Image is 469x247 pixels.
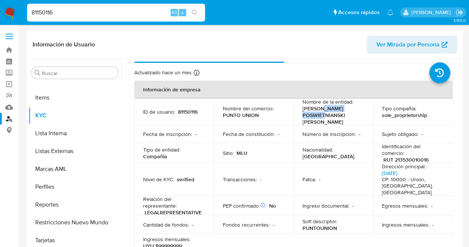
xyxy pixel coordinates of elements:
[318,176,320,183] p: -
[302,153,354,160] p: [GEOGRAPHIC_DATA]
[456,9,463,16] a: Salir
[302,225,337,231] p: PUNTOUNION
[195,131,196,137] p: -
[382,169,397,177] a: [DATE]
[338,9,380,16] span: Accesos rápidos
[382,105,416,112] p: Tipo compañía :
[143,131,192,137] p: Fecha de inscripción :
[223,176,257,183] p: Transacciones :
[29,196,121,214] button: Reportes
[171,9,177,16] span: Alt
[33,41,95,48] h1: Información de Usuario
[302,176,316,183] p: Fatca :
[223,131,275,137] p: Fecha de constitución :
[143,221,189,228] p: Cantidad de fondos :
[143,146,180,153] p: Tipo de entidad :
[411,9,453,16] p: agostina.bazzano@mercadolibre.com
[432,221,434,228] p: -
[382,163,426,170] p: Dirección principal :
[269,202,276,209] p: No
[260,176,261,183] p: -
[302,131,356,137] p: Número de inscripción :
[29,89,121,107] button: Items
[143,108,175,115] p: ID de usuario :
[29,214,121,231] button: Restricciones Nuevo Mundo
[187,7,202,18] button: search-icon
[382,143,444,156] p: Identificación del comercio :
[223,112,259,118] p: PUNTO UNION
[134,81,453,98] th: Información de empresa
[192,221,194,228] p: -
[178,108,198,115] p: 81150116
[273,221,274,228] p: -
[223,105,274,112] p: Nombre del comercio :
[223,150,234,156] p: Sitio :
[29,107,121,124] button: KYC
[27,8,205,17] input: Buscar usuario o caso...
[302,98,353,105] p: Nombre de la entidad :
[29,160,121,178] button: Marcas AML
[29,178,121,196] button: Perfiles
[302,105,361,125] p: [PERSON_NAME] POSWIETNIANSKI [PERSON_NAME]
[367,36,457,53] button: Ver Mirada por Persona
[223,202,266,209] p: PEP confirmado :
[382,202,428,209] p: Egresos mensuales :
[181,9,184,16] span: s
[278,131,279,137] p: -
[422,131,423,137] p: -
[143,196,205,209] p: Relación del representante :
[143,176,174,183] p: Nivel de KYC :
[383,156,429,163] p: RUT 213530010016
[143,153,167,160] p: Compañia
[29,142,121,160] button: Listas Externas
[143,236,191,243] p: Ingresos mensuales :
[359,131,360,137] p: -
[177,176,194,183] p: verified
[382,221,429,228] p: Ingresos mensuales :
[382,176,441,196] h4: CP: 10000 - Unión, [GEOGRAPHIC_DATA], [GEOGRAPHIC_DATA]
[29,124,121,142] button: Lista Interna
[302,218,337,225] p: Soft descriptor :
[42,70,115,77] input: Buscar
[223,221,270,228] p: Fondos recurrentes :
[376,36,440,53] span: Ver Mirada por Persona
[145,209,202,216] p: LEGALREPRESENTATIVE
[134,69,192,76] p: Actualizado hace un mes
[302,202,349,209] p: Ingreso documental :
[431,202,433,209] p: -
[382,131,419,137] p: Sujeto obligado :
[352,202,353,209] p: -
[237,150,247,156] p: MLU
[387,9,393,16] a: Notificaciones
[302,146,333,153] p: Nacionalidad :
[382,112,427,118] p: sole_proprietorship
[34,70,40,76] button: Buscar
